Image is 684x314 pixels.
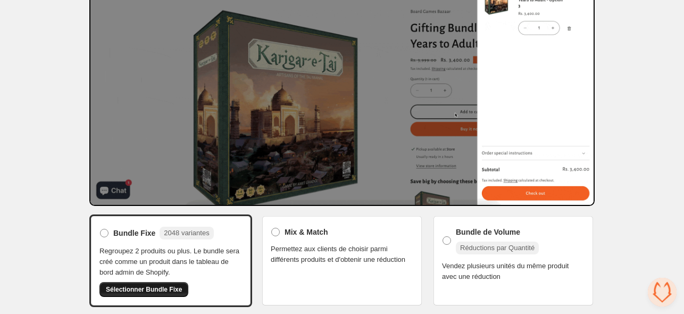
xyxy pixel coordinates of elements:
[164,229,209,237] span: 2048 variantes
[113,228,155,238] span: Bundle Fixe
[285,227,328,237] span: Mix & Match
[648,278,677,307] a: Ouvrir le chat
[442,261,585,282] span: Vendez plusieurs unités du même produit avec une réduction
[456,227,520,237] span: Bundle de Volume
[99,246,242,278] span: Regroupez 2 produits ou plus. Le bundle sera créé comme un produit dans le tableau de bord admin ...
[460,244,535,252] span: Réductions par Quantité
[271,244,413,265] span: Permettez aux clients de choisir parmi différents produits et d'obtenir une réduction
[106,285,182,294] span: Sélectionner Bundle Fixe
[99,282,188,297] button: Sélectionner Bundle Fixe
